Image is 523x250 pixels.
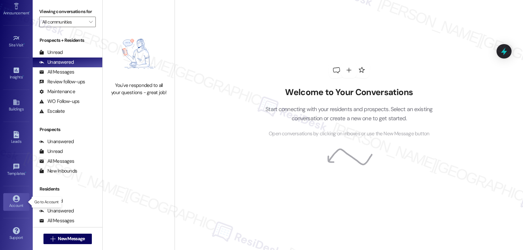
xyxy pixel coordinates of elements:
[110,82,167,96] div: You've responded to all your questions - great job!
[3,33,29,50] a: Site Visit •
[39,208,74,214] div: Unanswered
[269,130,429,138] span: Open conversations by clicking on inboxes or use the New Message button
[39,69,74,75] div: All Messages
[39,108,65,115] div: Escalate
[3,129,29,147] a: Leads
[24,42,25,46] span: •
[3,65,29,82] a: Insights •
[256,105,443,123] p: Start connecting with your residents and prospects. Select an existing conversation or create a n...
[50,236,55,242] i: 
[3,97,29,114] a: Buildings
[89,19,93,25] i: 
[33,126,102,133] div: Prospects
[39,148,63,155] div: Unread
[43,234,92,244] button: New Message
[42,17,85,27] input: All communities
[39,78,85,85] div: Review follow-ups
[39,217,74,224] div: All Messages
[39,158,74,165] div: All Messages
[39,49,63,56] div: Unread
[58,235,85,242] span: New Message
[110,29,167,79] img: empty-state
[29,10,30,14] span: •
[33,37,102,44] div: Prospects + Residents
[3,161,29,179] a: Templates •
[3,225,29,243] a: Support
[39,7,96,17] label: Viewing conversations for
[3,193,29,211] a: Account
[256,87,443,98] h2: Welcome to Your Conversations
[33,186,102,192] div: Residents
[39,98,79,105] div: WO Follow-ups
[39,59,74,66] div: Unanswered
[39,138,74,145] div: Unanswered
[39,88,75,95] div: Maintenance
[34,199,59,205] p: Go to Account
[39,168,77,175] div: New Inbounds
[39,198,63,205] div: Unread
[25,170,26,175] span: •
[23,74,24,78] span: •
